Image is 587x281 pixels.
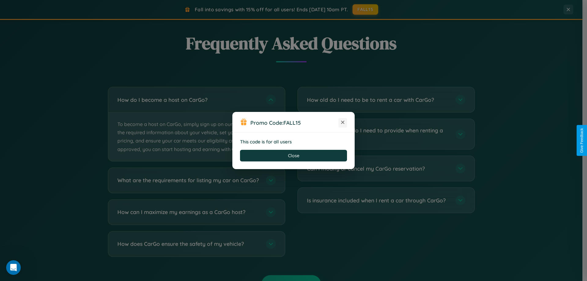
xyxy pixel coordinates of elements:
[580,128,584,153] div: Give Feedback
[240,150,347,161] button: Close
[283,119,301,126] b: FALL15
[240,139,292,145] strong: This code is for all users
[6,260,21,275] iframe: Intercom live chat
[250,119,338,126] h3: Promo Code:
